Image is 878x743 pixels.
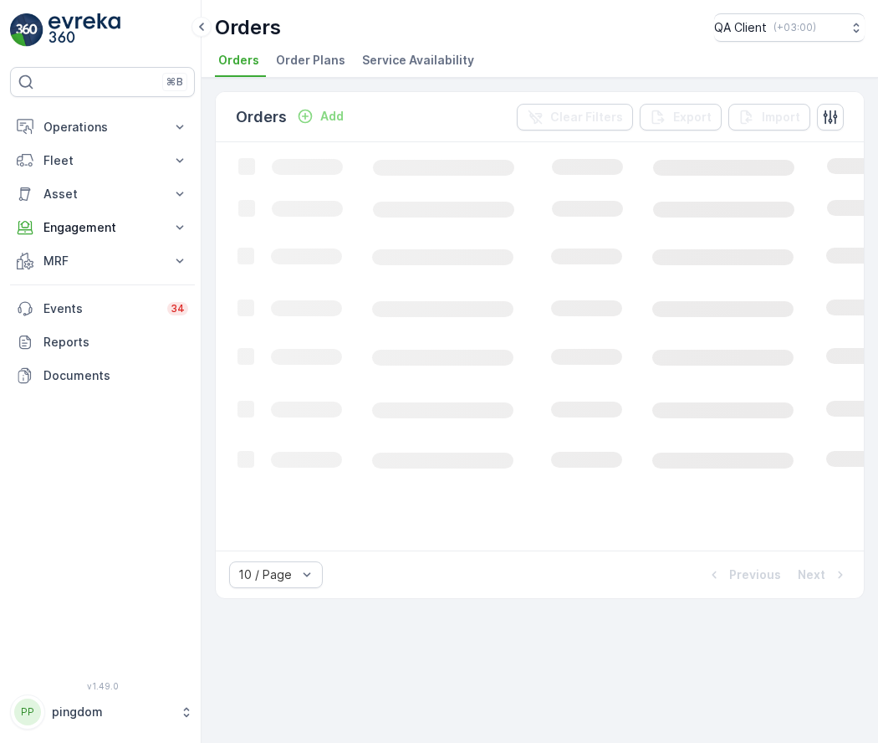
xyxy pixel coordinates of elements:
div: PP [14,699,41,725]
a: Reports [10,325,195,359]
button: Export [640,104,722,131]
button: Add [290,106,350,126]
button: Previous [704,565,783,585]
span: v 1.49.0 [10,681,195,691]
p: Fleet [43,152,161,169]
p: MRF [43,253,161,269]
span: Order Plans [276,52,345,69]
p: Events [43,300,157,317]
button: Clear Filters [517,104,633,131]
button: Next [796,565,850,585]
p: Orders [236,105,287,129]
p: Export [673,109,712,126]
p: Previous [729,566,781,583]
button: PPpingdom [10,694,195,730]
p: Documents [43,367,188,384]
p: Import [762,109,800,126]
button: Asset [10,177,195,211]
p: Next [798,566,825,583]
img: logo [10,13,43,47]
button: QA Client(+03:00) [714,13,865,42]
a: Events34 [10,292,195,325]
p: pingdom [52,704,171,720]
a: Documents [10,359,195,392]
p: 34 [171,302,185,315]
button: Operations [10,110,195,144]
p: Operations [43,119,161,136]
p: ⌘B [166,75,183,89]
img: logo_light-DOdMpM7g.png [48,13,120,47]
button: MRF [10,244,195,278]
p: ( +03:00 ) [773,21,816,34]
button: Fleet [10,144,195,177]
span: Service Availability [362,52,474,69]
button: Import [728,104,810,131]
p: Asset [43,186,161,202]
p: Add [320,108,344,125]
p: QA Client [714,19,767,36]
p: Orders [215,14,281,41]
p: Engagement [43,219,161,236]
button: Engagement [10,211,195,244]
p: Reports [43,334,188,351]
span: Orders [218,52,259,69]
p: Clear Filters [550,109,623,126]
